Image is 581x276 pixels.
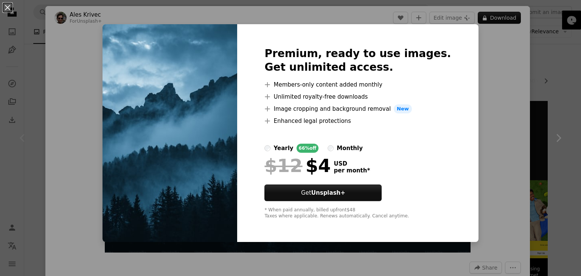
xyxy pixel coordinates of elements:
[394,104,412,113] span: New
[264,92,451,101] li: Unlimited royalty-free downloads
[264,145,270,151] input: yearly66%off
[264,47,451,74] h2: Premium, ready to use images. Get unlimited access.
[297,144,319,153] div: 66% off
[311,189,345,196] strong: Unsplash+
[273,144,293,153] div: yearly
[337,144,363,153] div: monthly
[264,156,302,175] span: $12
[264,104,451,113] li: Image cropping and background removal
[264,116,451,126] li: Enhanced legal protections
[264,207,451,219] div: * When paid annually, billed upfront $48 Taxes where applicable. Renews automatically. Cancel any...
[328,145,334,151] input: monthly
[103,24,237,242] img: premium_photo-1686729237226-0f2edb1e8970
[264,185,382,201] button: GetUnsplash+
[334,167,370,174] span: per month *
[334,160,370,167] span: USD
[264,156,331,175] div: $4
[264,80,451,89] li: Members-only content added monthly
